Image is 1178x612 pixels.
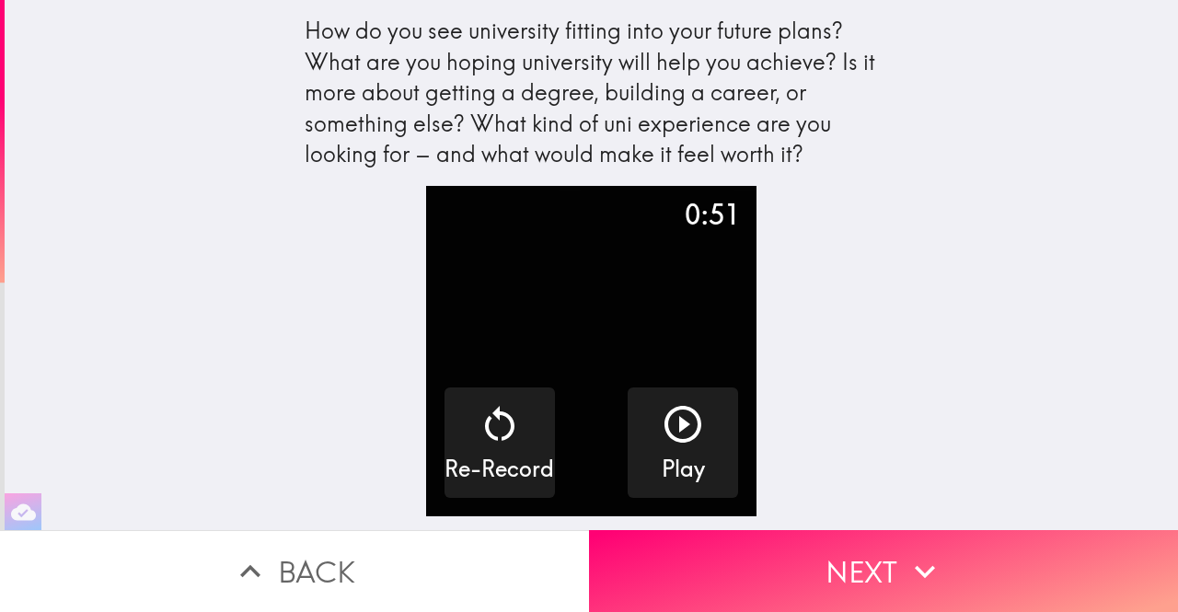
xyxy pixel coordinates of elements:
h5: Re-Record [445,454,554,485]
h5: Play [662,454,705,485]
div: How do you see university fitting into your future plans? What are you hoping university will hel... [305,16,879,170]
button: Play [628,387,738,498]
button: Re-Record [445,387,555,498]
div: 0:51 [685,195,740,234]
button: Next [589,530,1178,612]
